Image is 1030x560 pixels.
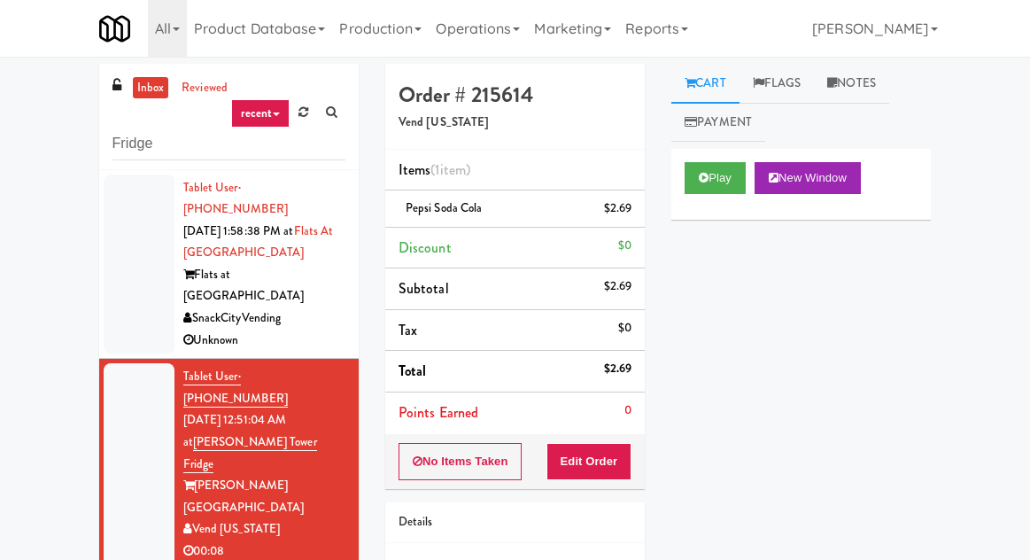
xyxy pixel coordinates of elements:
[406,199,483,216] span: Pepsi Soda Cola
[183,411,287,450] span: [DATE] 12:51:04 AM at
[399,159,470,180] span: Items
[618,235,631,257] div: $0
[399,443,523,480] button: No Items Taken
[99,13,130,44] img: Micromart
[671,64,740,104] a: Cart
[399,83,631,106] h4: Order # 215614
[183,433,317,473] a: [PERSON_NAME] Tower Fridge
[183,179,288,218] a: Tablet User· [PHONE_NUMBER]
[399,278,449,299] span: Subtotal
[618,317,631,339] div: $0
[99,170,359,360] li: Tablet User· [PHONE_NUMBER][DATE] 1:58:38 PM atFlats at [GEOGRAPHIC_DATA]Flats at [GEOGRAPHIC_DAT...
[183,264,345,307] div: Flats at [GEOGRAPHIC_DATA]
[112,128,345,160] input: Search vision orders
[183,368,288,407] span: · [PHONE_NUMBER]
[399,361,427,381] span: Total
[183,518,345,541] div: Vend [US_STATE]
[624,400,631,422] div: 0
[430,159,470,180] span: (1 )
[685,162,746,194] button: Play
[183,330,345,352] div: Unknown
[740,64,815,104] a: Flags
[399,402,478,423] span: Points Earned
[546,443,632,480] button: Edit Order
[183,222,294,239] span: [DATE] 1:58:38 PM at
[399,511,631,533] div: Details
[183,307,345,330] div: SnackCityVending
[133,77,169,99] a: inbox
[399,116,631,129] h5: Vend [US_STATE]
[604,276,632,298] div: $2.69
[671,103,765,143] a: Payment
[183,475,345,518] div: [PERSON_NAME][GEOGRAPHIC_DATA]
[231,99,290,128] a: recent
[183,368,288,408] a: Tablet User· [PHONE_NUMBER]
[399,237,452,258] span: Discount
[177,77,232,99] a: reviewed
[814,64,889,104] a: Notes
[755,162,861,194] button: New Window
[604,198,632,220] div: $2.69
[440,159,466,180] ng-pluralize: item
[399,320,417,340] span: Tax
[604,358,632,380] div: $2.69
